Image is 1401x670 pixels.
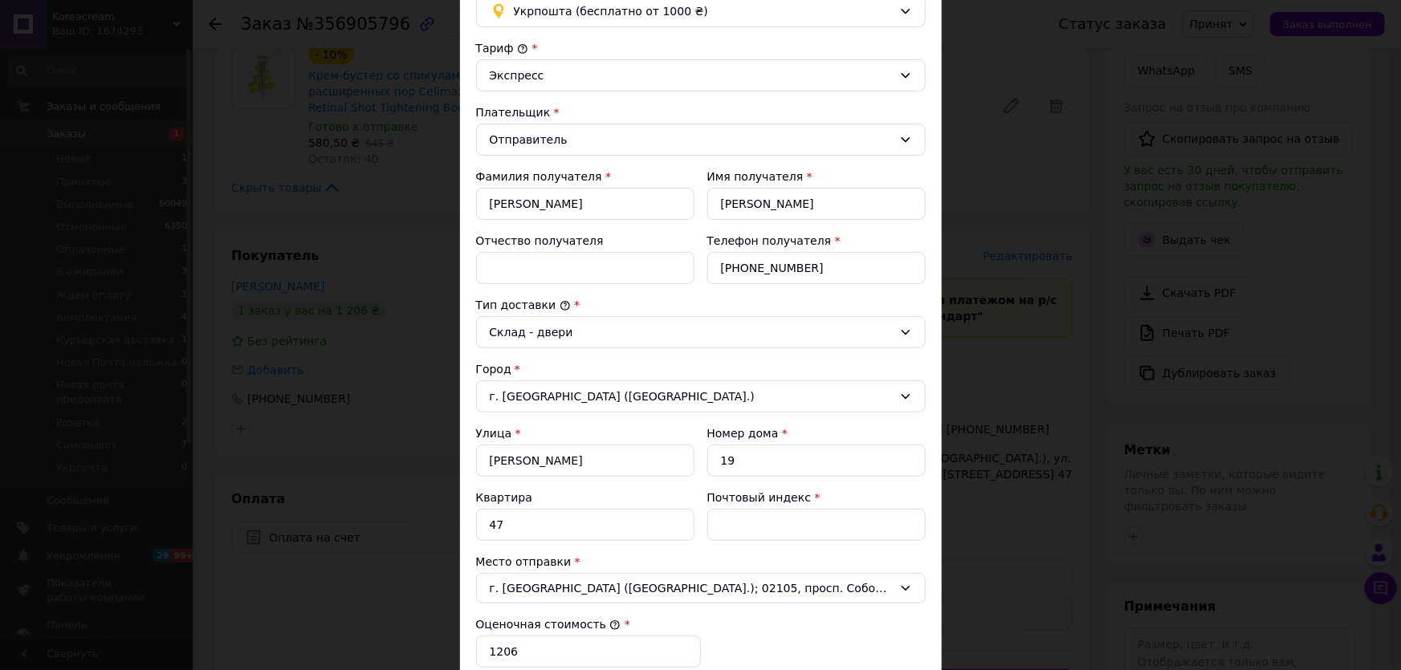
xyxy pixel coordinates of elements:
[490,323,893,341] div: Склад - двери
[490,131,893,148] div: Отправитель
[476,361,926,377] div: Город
[476,234,604,247] label: Отчество получателя
[476,554,926,570] div: Место отправки
[707,427,779,440] label: Номер дома
[490,580,893,596] span: г. [GEOGRAPHIC_DATA] ([GEOGRAPHIC_DATA].); 02105, просп. Соборності, 6
[476,104,926,120] div: Плательщик
[476,297,926,313] div: Тип доставки
[476,40,926,56] div: Тариф
[476,427,512,440] label: Улица
[476,491,532,504] label: Квартира
[707,491,812,504] label: Почтовый индекс
[490,67,893,84] div: Экспресс
[514,2,893,20] span: Укрпошта (бесплатно от 1000 ₴)
[707,252,926,284] input: +380
[707,170,804,183] label: Имя получателя
[707,234,832,247] label: Телефон получателя
[476,380,926,412] div: г. [GEOGRAPHIC_DATA] ([GEOGRAPHIC_DATA].)
[476,170,602,183] label: Фамилия получателя
[476,618,621,631] label: Оценочная стоимость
